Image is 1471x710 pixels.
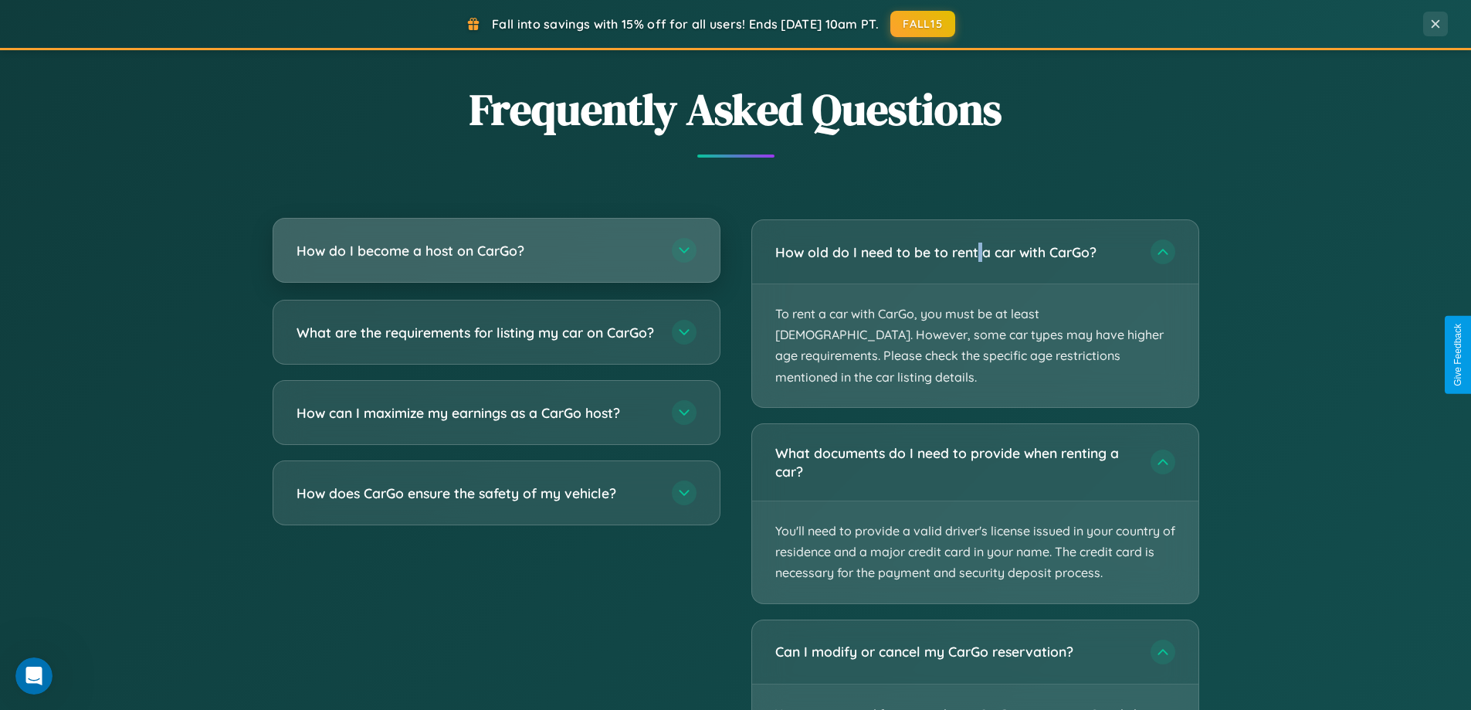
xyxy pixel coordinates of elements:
h3: What documents do I need to provide when renting a car? [775,443,1135,481]
p: You'll need to provide a valid driver's license issued in your country of residence and a major c... [752,501,1198,603]
h3: Can I modify or cancel my CarGo reservation? [775,642,1135,661]
h3: How does CarGo ensure the safety of my vehicle? [297,484,656,503]
h2: Frequently Asked Questions [273,80,1199,139]
h3: How old do I need to be to rent a car with CarGo? [775,243,1135,262]
h3: What are the requirements for listing my car on CarGo? [297,323,656,342]
div: Give Feedback [1452,324,1463,386]
h3: How do I become a host on CarGo? [297,241,656,260]
iframe: Intercom live chat [15,657,53,695]
button: FALL15 [890,11,955,37]
h3: How can I maximize my earnings as a CarGo host? [297,403,656,423]
p: To rent a car with CarGo, you must be at least [DEMOGRAPHIC_DATA]. However, some car types may ha... [752,284,1198,407]
span: Fall into savings with 15% off for all users! Ends [DATE] 10am PT. [492,16,879,32]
